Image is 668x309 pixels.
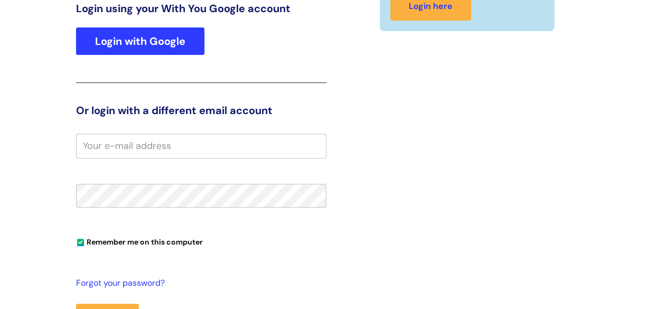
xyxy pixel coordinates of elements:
[76,233,326,250] div: You can uncheck this option if you're logging in from a shared device
[77,239,84,246] input: Remember me on this computer
[76,235,203,247] label: Remember me on this computer
[76,2,326,15] h3: Login using your With You Google account
[76,134,326,158] input: Your e-mail address
[76,104,326,117] h3: Or login with a different email account
[76,276,321,291] a: Forgot your password?
[76,27,204,55] a: Login with Google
